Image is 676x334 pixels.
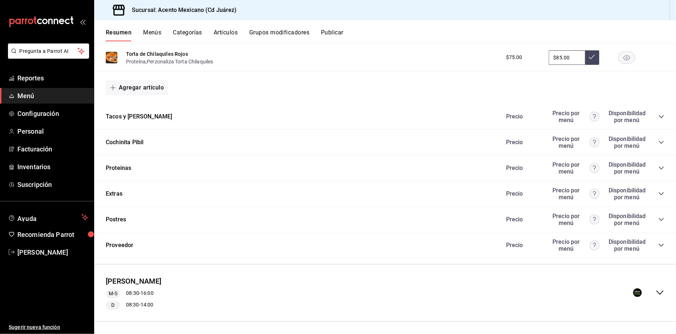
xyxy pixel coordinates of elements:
[549,187,600,201] div: Precio por menú
[659,165,664,171] button: collapse-category-row
[609,110,645,124] div: Disponibilidad por menú
[106,241,134,250] button: Proveedor
[609,161,645,175] div: Disponibilidad por menú
[17,230,88,239] span: Recomienda Parrot
[106,276,162,287] button: [PERSON_NAME]
[106,216,126,224] button: Postres
[549,161,600,175] div: Precio por menú
[549,50,585,65] input: Sin ajuste
[659,217,664,222] button: collapse-category-row
[106,29,676,41] div: navigation tabs
[549,238,600,252] div: Precio por menú
[143,29,161,41] button: Menús
[17,109,88,118] span: Configuración
[659,139,664,145] button: collapse-category-row
[321,29,343,41] button: Publicar
[499,113,545,120] div: Precio
[17,180,88,189] span: Suscripción
[17,126,88,136] span: Personal
[609,213,645,226] div: Disponibilidad por menú
[17,213,79,222] span: Ayuda
[126,6,237,14] h3: Sucursal: Acento Mexicano (Cd Juárez)
[106,52,117,63] img: Preview
[106,164,132,172] button: Proteinas
[249,29,309,41] button: Grupos modificadores
[106,113,172,121] button: Tacos y [PERSON_NAME]
[106,138,144,147] button: Cochinita Pibil
[17,91,88,101] span: Menú
[499,216,545,223] div: Precio
[609,135,645,149] div: Disponibilidad por menú
[214,29,238,41] button: Artículos
[106,29,132,41] button: Resumen
[499,242,545,249] div: Precio
[549,213,600,226] div: Precio por menú
[126,58,213,65] div: ,
[8,43,89,59] button: Pregunta a Parrot AI
[9,323,88,331] span: Sugerir nueva función
[106,190,122,198] button: Extras
[80,19,85,25] button: open_drawer_menu
[17,162,88,172] span: Inventarios
[506,54,522,61] span: $75.00
[659,114,664,120] button: collapse-category-row
[609,238,645,252] div: Disponibilidad por menú
[499,190,545,197] div: Precio
[20,47,78,55] span: Pregunta a Parrot AI
[659,191,664,197] button: collapse-category-row
[17,73,88,83] span: Reportes
[549,110,600,124] div: Precio por menú
[499,139,545,146] div: Precio
[173,29,203,41] button: Categorías
[94,270,676,316] div: collapse-menu-row
[126,50,188,58] button: Torta de Chilaquiles Rojos
[106,289,162,298] div: 08:30 - 16:00
[126,58,146,65] button: Proteína
[147,58,213,65] button: Perzonaliza Torta Chilaquiles
[106,301,162,310] div: 08:30 - 14:00
[609,187,645,201] div: Disponibilidad por menú
[499,164,545,171] div: Precio
[659,242,664,248] button: collapse-category-row
[17,144,88,154] span: Facturación
[108,301,117,309] span: D
[5,53,89,60] a: Pregunta a Parrot AI
[17,247,88,257] span: [PERSON_NAME]
[106,80,168,95] button: Agregar artículo
[106,290,120,297] span: M-S
[549,135,600,149] div: Precio por menú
